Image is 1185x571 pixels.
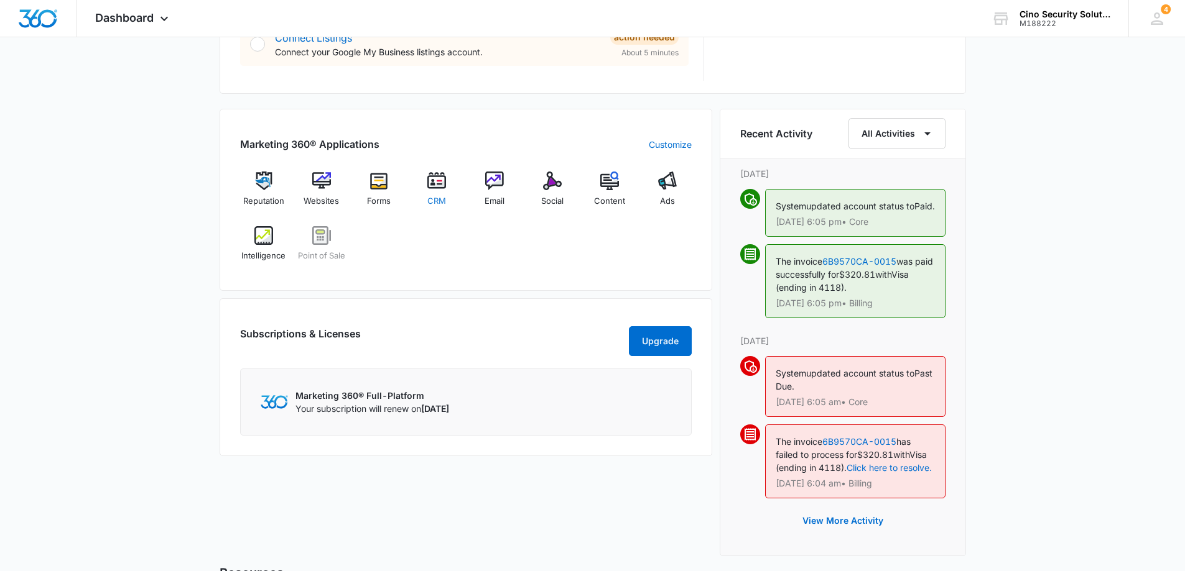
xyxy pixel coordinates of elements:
div: notifications count [1161,4,1171,14]
h6: Recent Activity [740,126,812,141]
span: Forms [367,195,391,208]
a: Ads [644,171,692,216]
a: Customize [649,138,692,151]
div: account name [1020,9,1110,19]
a: 6B9570CA-0015 [822,436,896,447]
span: Email [485,195,504,208]
h2: Subscriptions & Licenses [240,326,361,351]
span: About 5 minutes [621,47,679,58]
a: Intelligence [240,226,288,271]
a: Content [586,171,634,216]
span: Point of Sale [298,250,345,262]
span: CRM [427,195,446,208]
span: Ads [660,195,675,208]
h2: Marketing 360® Applications [240,137,379,152]
span: $320.81 [857,449,893,460]
button: View More Activity [790,506,896,536]
span: [DATE] [421,403,449,414]
span: with [875,269,891,280]
p: [DATE] 6:05 pm • Billing [776,299,935,308]
p: [DATE] 6:05 am • Core [776,398,935,406]
p: Marketing 360® Full-Platform [295,389,449,402]
button: Upgrade [629,326,692,356]
span: The invoice [776,436,822,447]
a: Websites [297,171,345,216]
div: account id [1020,19,1110,28]
span: updated account status to [806,368,914,378]
a: Click here to resolve. [847,462,932,473]
span: System [776,368,806,378]
button: All Activities [848,118,946,149]
a: Social [528,171,576,216]
p: Connect your Google My Business listings account. [275,45,600,58]
div: Action Needed [610,30,679,45]
p: [DATE] [740,167,946,180]
a: Email [471,171,519,216]
span: The invoice [776,256,822,267]
p: [DATE] 6:05 pm • Core [776,217,935,226]
span: Reputation [243,195,284,208]
a: Forms [355,171,403,216]
span: $320.81 [839,269,875,280]
a: 6B9570CA-0015 [822,256,896,267]
img: Marketing 360 Logo [261,395,288,408]
span: Social [541,195,564,208]
a: Reputation [240,171,288,216]
span: 4 [1161,4,1171,14]
span: Websites [304,195,339,208]
span: System [776,201,806,211]
p: [DATE] [740,334,946,347]
a: CRM [413,171,461,216]
a: Point of Sale [297,226,345,271]
span: Intelligence [241,250,286,262]
a: Connect Listings [275,32,352,44]
span: Paid. [914,201,935,211]
span: Content [594,195,625,208]
span: Dashboard [95,11,154,24]
p: Your subscription will renew on [295,402,449,415]
span: with [893,449,909,460]
span: updated account status to [806,201,914,211]
p: [DATE] 6:04 am • Billing [776,479,935,488]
